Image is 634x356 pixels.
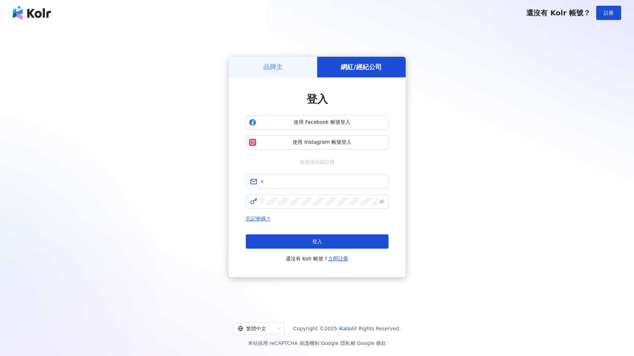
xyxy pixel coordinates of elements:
[263,62,283,71] h5: 品牌主
[238,323,274,334] div: 繁體中文
[248,339,386,347] span: 本站採用 reCAPTCHA 保護機制
[596,6,621,20] button: 註冊
[246,115,389,129] button: 使用 Facebook 帳號登入
[246,135,389,149] button: 使用 Instagram 帳號登入
[328,256,348,261] a: 立即註冊
[604,10,614,16] span: 註冊
[259,139,385,146] span: 使用 Instagram 帳號登入
[286,254,349,263] span: 還沒有 Kolr 帳號？
[526,9,590,17] span: 還沒有 Kolr 帳號？
[355,340,357,346] span: |
[321,340,355,346] a: Google 隱私權
[319,340,321,346] span: |
[13,6,51,20] img: logo
[379,199,384,204] span: eye-invisible
[306,93,328,105] span: 登入
[341,62,382,71] h5: 網紅/經紀公司
[293,324,401,333] span: Copyright © 2025 All Rights Reserved.
[295,158,340,166] span: 或使用信箱註冊
[339,326,351,331] a: iKala
[246,216,271,222] a: 忘記密碼？
[357,340,386,346] a: Google 條款
[259,119,385,126] span: 使用 Facebook 帳號登入
[312,239,322,244] span: 登入
[246,234,389,249] button: 登入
